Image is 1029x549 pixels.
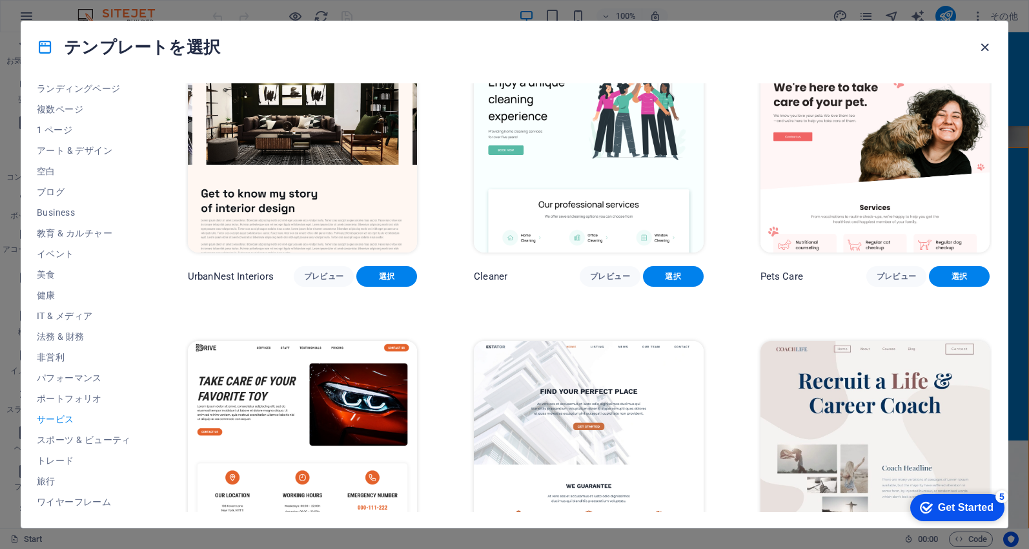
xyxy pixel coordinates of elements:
p: UrbanNest Interiors [188,270,274,283]
span: 空白 [37,166,131,176]
button: 選択 [929,266,990,287]
span: パフォーマンス [37,373,131,383]
span: 旅行 [37,476,131,486]
img: Pets Care [760,41,990,252]
span: トレード [37,455,131,466]
button: プレビュー [580,266,640,287]
img: Cleaner [474,41,703,252]
button: 選択 [643,266,704,287]
div: Get Started 5 items remaining, 0% complete [10,6,105,34]
button: 法務 & 財務 [37,326,131,347]
button: 美食 [37,264,131,285]
span: ブログ [37,187,131,197]
span: 複数ページ [37,104,131,114]
button: イベント [37,243,131,264]
span: 非営利 [37,352,131,362]
button: 複数ページ [37,99,131,119]
button: ブログ [37,181,131,202]
button: 旅行 [37,471,131,492]
button: 教育 & カルチャー [37,223,131,243]
span: サービス [37,414,131,424]
button: トレード [37,450,131,471]
h4: テンプレートを選択 [37,37,220,57]
button: ワイヤーフレーム [37,492,131,512]
span: 選択 [939,271,979,282]
button: ランディングページ [37,78,131,99]
span: スポーツ & ビューティ [37,435,131,445]
button: サービス [37,409,131,430]
span: 選択 [367,271,407,282]
span: 教育 & カルチャー [37,228,131,238]
span: アート & デザイン [37,145,131,156]
button: 空白 [37,161,131,181]
button: IT & メディア [37,306,131,326]
button: アート & デザイン [37,140,131,161]
button: プレビュー [294,266,354,287]
span: ポートフォリオ [37,393,131,404]
div: Get Started [38,14,94,26]
span: プレビュー [877,271,917,282]
span: IT & メディア [37,311,131,321]
button: 健康 [37,285,131,306]
span: 選択 [653,271,693,282]
span: 健康 [37,290,131,300]
button: スポーツ & ビューティ [37,430,131,450]
span: 法務 & 財務 [37,331,131,342]
img: UrbanNest Interiors [188,41,417,252]
span: 美食 [37,269,131,280]
span: ランディングページ [37,83,131,94]
span: Business [37,207,131,218]
button: ポートフォリオ [37,388,131,409]
span: 1 ページ [37,125,131,135]
span: イベント [37,249,131,259]
span: ワイヤーフレーム [37,497,131,507]
p: Pets Care [760,270,803,283]
button: 非営利 [37,347,131,368]
button: 1 ページ [37,119,131,140]
button: プレビュー [866,266,927,287]
button: 選択 [356,266,417,287]
button: Business [37,202,131,223]
span: プレビュー [304,271,344,282]
div: 5 [96,3,108,16]
span: プレビュー [590,271,630,282]
p: Cleaner [474,270,507,283]
button: パフォーマンス [37,368,131,388]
